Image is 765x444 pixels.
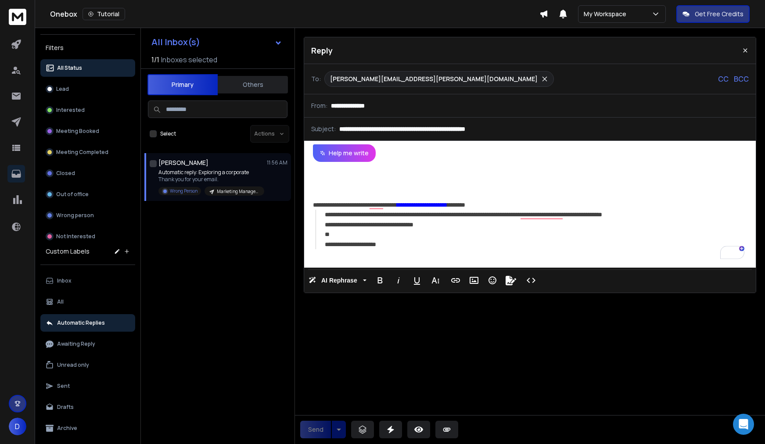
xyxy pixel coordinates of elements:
p: Inbox [57,277,72,284]
h3: Filters [40,42,135,54]
span: AI Rephrase [320,277,359,284]
p: All Status [57,64,82,72]
p: Marketing Manager - Health and hospital - 20-500 [217,188,259,195]
div: Onebox [50,8,539,20]
p: Not Interested [56,233,95,240]
h3: Custom Labels [46,247,90,256]
p: Thank you for your email. [158,176,264,183]
button: Meeting Completed [40,143,135,161]
button: All Inbox(s) [144,33,289,51]
p: Automatic Replies [57,319,105,326]
button: Sent [40,377,135,395]
button: Help me write [313,144,376,162]
button: Lead [40,80,135,98]
button: Inbox [40,272,135,290]
button: Tutorial [83,8,125,20]
p: Out of office [56,191,89,198]
p: All [57,298,64,305]
button: Signature [503,272,519,289]
button: Out of office [40,186,135,203]
button: Insert Link (⌘K) [447,272,464,289]
p: My Workspace [584,10,630,18]
button: AI Rephrase [307,272,368,289]
p: Meeting Booked [56,128,99,135]
p: Wrong Person [170,188,198,194]
button: All [40,293,135,311]
button: All Status [40,59,135,77]
button: Bold (⌘B) [372,272,388,289]
button: More Text [427,272,444,289]
div: Open Intercom Messenger [733,414,754,435]
p: Archive [57,425,77,432]
button: D [9,418,26,435]
label: Select [160,130,176,137]
p: CC [718,74,729,84]
button: Primary [147,74,218,95]
span: 1 / 1 [151,54,159,65]
p: Sent [57,383,70,390]
p: Unread only [57,362,89,369]
button: Wrong person [40,207,135,224]
div: To enrich screen reader interactions, please activate Accessibility in Grammarly extension settings [304,162,756,268]
button: Emoticons [484,272,501,289]
button: Archive [40,419,135,437]
p: Meeting Completed [56,149,108,156]
button: Closed [40,165,135,182]
h1: All Inbox(s) [151,38,200,47]
button: Automatic Replies [40,314,135,332]
button: Unread only [40,356,135,374]
p: BCC [734,74,749,84]
button: Awaiting Reply [40,335,135,353]
h3: Inboxes selected [161,54,217,65]
p: Wrong person [56,212,94,219]
button: Italic (⌘I) [390,272,407,289]
p: 11:56 AM [267,159,287,166]
p: Closed [56,170,75,177]
p: Get Free Credits [695,10,743,18]
h1: [PERSON_NAME] [158,158,208,167]
p: Automatic reply: Exploring a corporate [158,169,264,176]
button: Code View [523,272,539,289]
button: Meeting Booked [40,122,135,140]
button: Not Interested [40,228,135,245]
p: Interested [56,107,85,114]
button: Insert Image (⌘P) [466,272,482,289]
p: Lead [56,86,69,93]
button: Underline (⌘U) [409,272,425,289]
p: Reply [311,44,333,57]
p: [PERSON_NAME][EMAIL_ADDRESS][PERSON_NAME][DOMAIN_NAME] [330,75,538,83]
p: Subject: [311,125,336,133]
button: Interested [40,101,135,119]
p: Awaiting Reply [57,340,95,347]
p: Drafts [57,404,74,411]
p: To: [311,75,321,83]
button: Get Free Credits [676,5,750,23]
button: Others [218,75,288,94]
button: Drafts [40,398,135,416]
p: From: [311,101,327,110]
